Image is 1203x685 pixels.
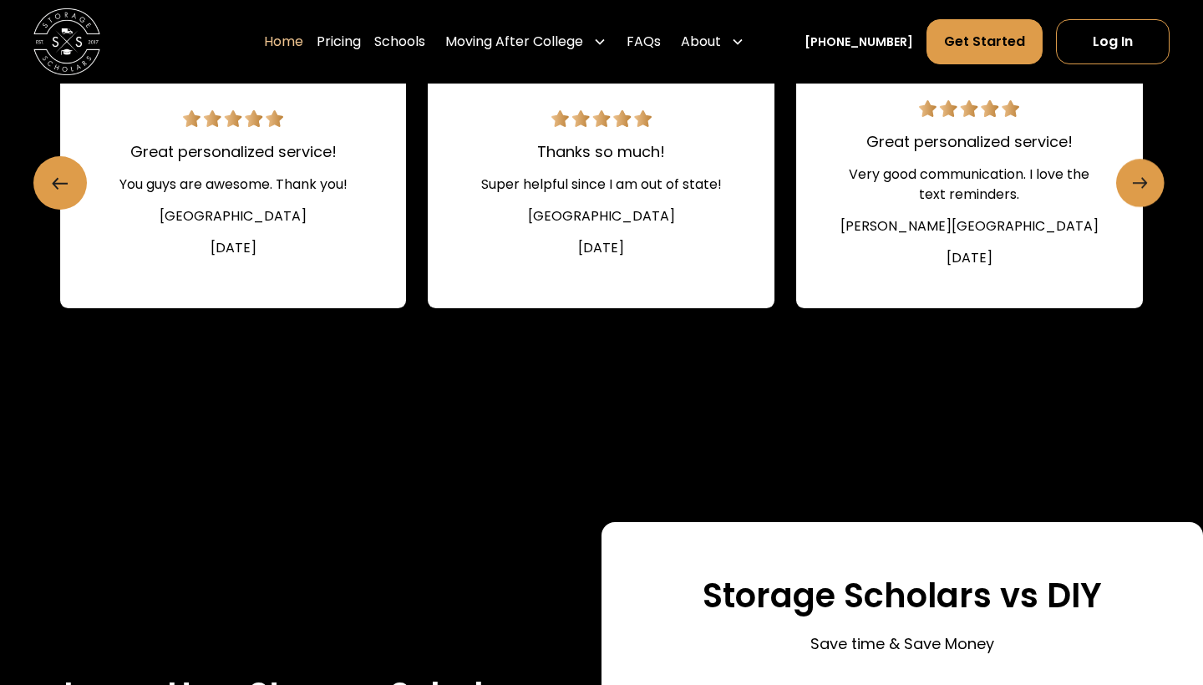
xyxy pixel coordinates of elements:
[33,156,87,210] a: Previous slide
[428,58,774,308] a: 5 star review.Thanks so much!Super helpful since I am out of state![GEOGRAPHIC_DATA][DATE]
[60,58,407,308] a: 5 star review.Great personalized service!You guys are awesome. Thank you![GEOGRAPHIC_DATA][DATE]
[60,58,407,308] div: 12 / 22
[796,58,1143,308] a: 5 star review.Great personalized service!Very good communication. I love the text reminders.[PERS...
[183,110,283,127] img: 5 star review.
[317,18,361,65] a: Pricing
[428,58,774,308] div: 13 / 22
[33,8,100,75] a: home
[264,18,303,65] a: Home
[528,206,675,226] div: [GEOGRAPHIC_DATA]
[836,165,1103,205] div: Very good communication. I love the text reminders.
[926,19,1043,64] a: Get Started
[33,8,100,75] img: Storage Scholars main logo
[681,32,721,52] div: About
[445,32,583,52] div: Moving After College
[578,238,624,258] div: [DATE]
[160,206,307,226] div: [GEOGRAPHIC_DATA]
[674,18,751,65] div: About
[439,18,613,65] div: Moving After College
[919,100,1019,117] img: 5 star review.
[810,632,994,655] p: Save time & Save Money
[130,140,337,163] div: Great personalized service!
[211,238,256,258] div: [DATE]
[551,110,652,127] img: 5 star review.
[840,216,1099,236] div: [PERSON_NAME][GEOGRAPHIC_DATA]
[866,130,1073,153] div: Great personalized service!
[805,33,913,51] a: [PHONE_NUMBER]
[481,175,722,195] div: Super helpful since I am out of state!
[796,58,1143,308] div: 14 / 22
[1116,159,1165,207] a: Next slide
[119,175,348,195] div: You guys are awesome. Thank you!
[537,140,665,163] div: Thanks so much!
[947,248,992,268] div: [DATE]
[1056,19,1170,64] a: Log In
[374,18,425,65] a: Schools
[703,576,1102,616] h3: Storage Scholars vs DIY
[627,18,661,65] a: FAQs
